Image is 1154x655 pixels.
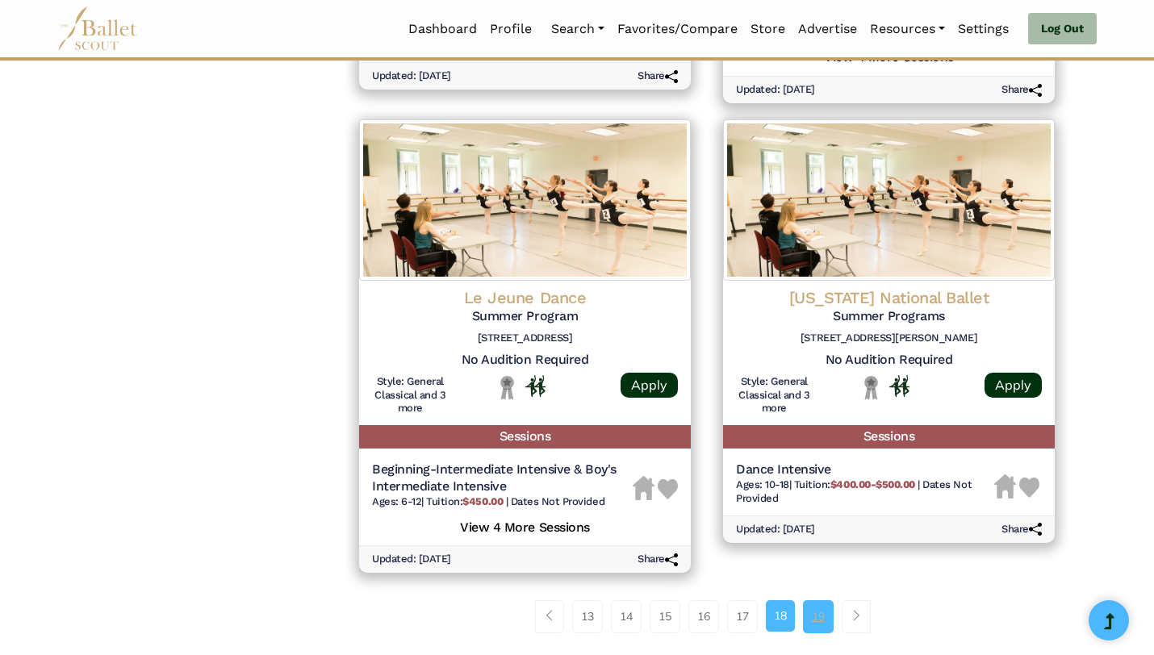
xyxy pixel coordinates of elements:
[658,479,678,499] img: Heart
[372,352,678,369] h5: No Audition Required
[372,332,678,345] h6: [STREET_ADDRESS]
[545,12,611,46] a: Search
[359,119,691,281] img: Logo
[727,600,758,632] a: 17
[1001,523,1042,536] h6: Share
[497,375,517,400] img: Local
[794,478,918,490] span: Tuition:
[372,553,451,566] h6: Updated: [DATE]
[792,12,863,46] a: Advertise
[426,495,505,507] span: Tuition:
[372,515,678,536] h5: View 4 More Sessions
[736,478,972,504] span: Dates Not Provided
[766,600,795,631] a: 18
[736,308,1042,325] h5: Summer Programs
[1019,478,1039,498] img: Heart
[863,12,951,46] a: Resources
[994,474,1016,499] img: Housing Unavailable
[372,375,449,416] h6: Style: General Classical and 3 more
[483,12,538,46] a: Profile
[736,332,1042,345] h6: [STREET_ADDRESS][PERSON_NAME]
[372,308,678,325] h5: Summer Program
[650,600,680,632] a: 15
[889,375,909,396] img: In Person
[736,478,994,506] h6: | |
[372,69,451,83] h6: Updated: [DATE]
[638,553,678,566] h6: Share
[736,83,815,97] h6: Updated: [DATE]
[621,373,678,398] a: Apply
[985,373,1042,398] a: Apply
[372,495,633,509] h6: | |
[372,495,421,507] span: Ages: 6-12
[535,600,880,632] nav: Page navigation example
[723,119,1055,281] img: Logo
[830,478,915,490] b: $400.00-$500.00
[402,12,483,46] a: Dashboard
[736,287,1042,308] h4: [US_STATE] National Ballet
[803,600,834,632] a: 19
[744,12,792,46] a: Store
[736,352,1042,369] h5: No Audition Required
[736,375,813,416] h6: Style: General Classical and 3 more
[638,69,678,83] h6: Share
[723,425,1055,448] h5: Sessions
[611,12,744,46] a: Favorites/Compare
[611,600,642,632] a: 14
[861,375,881,400] img: Local
[372,461,633,495] h5: Beginning-Intermediate Intensive & Boy's Intermediate Intensive
[688,600,719,632] a: 16
[633,476,654,500] img: Housing Unavailable
[359,425,691,448] h5: Sessions
[1028,13,1097,45] a: Log Out
[736,461,994,478] h5: Dance Intensive
[372,287,678,308] h4: Le Jeune Dance
[462,495,503,507] b: $450.00
[511,495,604,507] span: Dates Not Provided
[525,375,546,396] img: In Person
[951,12,1015,46] a: Settings
[572,600,603,632] a: 13
[1001,83,1042,97] h6: Share
[736,478,789,490] span: Ages: 10-18
[736,523,815,536] h6: Updated: [DATE]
